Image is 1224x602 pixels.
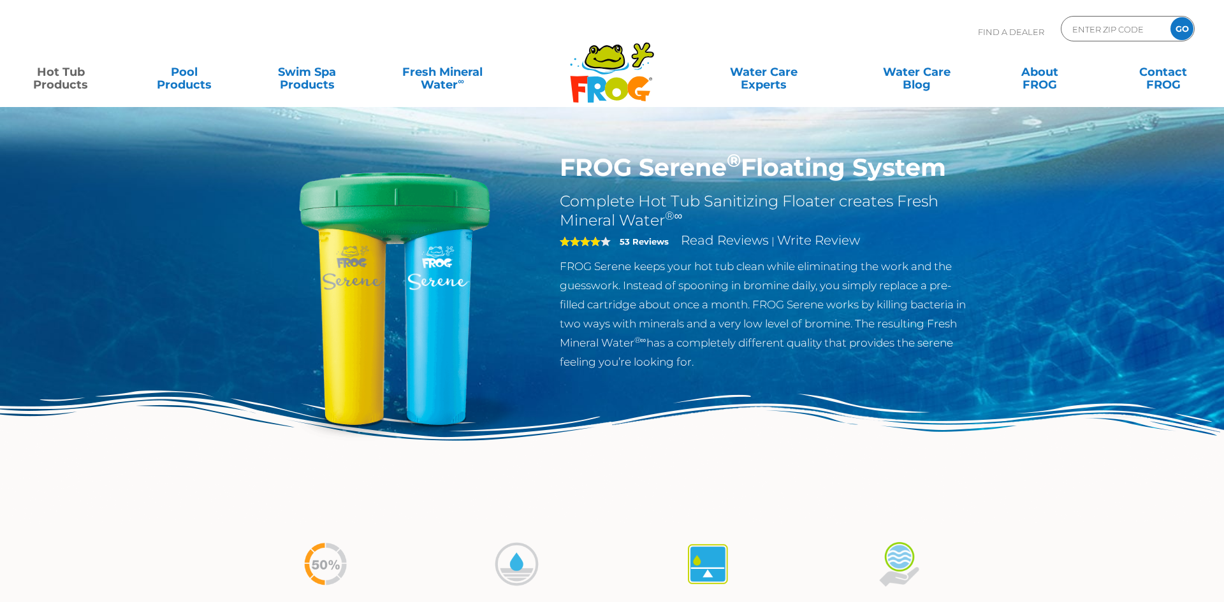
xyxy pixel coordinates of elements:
[1116,59,1211,85] a: ContactFROG
[560,236,601,247] span: 4
[777,233,860,248] a: Write Review
[681,233,769,248] a: Read Reviews
[685,59,841,85] a: Water CareExperts
[560,153,976,182] h1: FROG Serene Floating System
[458,76,464,86] sup: ∞
[259,59,355,85] a: Swim SpaProducts
[563,25,661,103] img: Frog Products Logo
[634,335,646,345] sup: ®∞
[1170,17,1193,40] input: GO
[13,59,108,85] a: Hot TubProducts
[771,235,775,247] span: |
[869,59,965,85] a: Water CareBlog
[684,540,732,588] img: icon-atease-self-regulates
[382,59,502,85] a: Fresh MineralWater∞
[978,16,1044,48] p: Find A Dealer
[727,149,741,171] sup: ®
[493,540,541,588] img: icon-bromine-disolves
[620,236,669,247] strong: 53 Reviews
[302,540,349,588] img: icon-50percent-less
[875,540,923,588] img: icon-soft-feeling
[992,59,1088,85] a: AboutFROG
[560,192,976,230] h2: Complete Hot Tub Sanitizing Floater creates Fresh Mineral Water
[136,59,231,85] a: PoolProducts
[560,257,976,371] p: FROG Serene keeps your hot tub clean while eliminating the work and the guesswork. Instead of spo...
[665,209,683,223] sup: ®∞
[249,153,541,445] img: hot-tub-product-serene-floater.png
